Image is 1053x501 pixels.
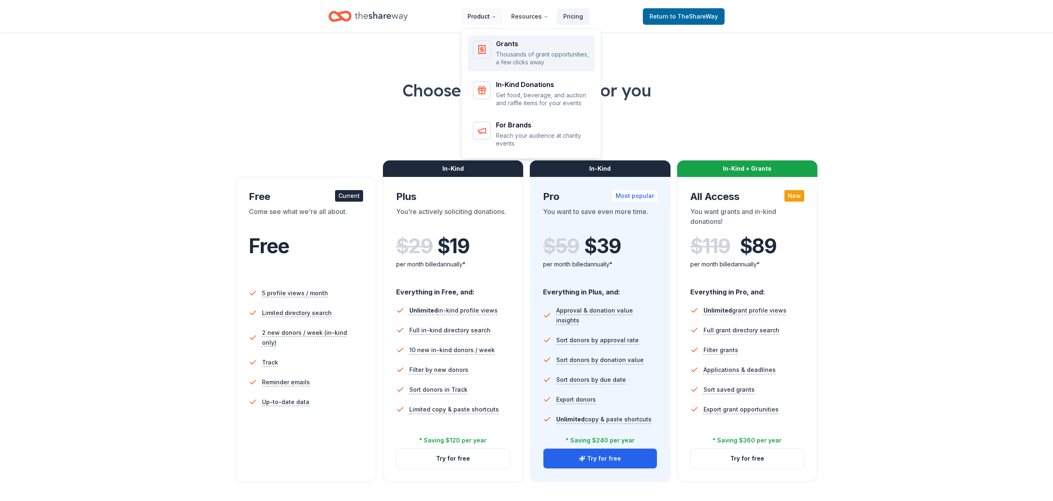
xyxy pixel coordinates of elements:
div: per month billed annually* [690,259,805,269]
span: in-kind profile views [409,307,498,314]
div: Free [249,190,363,203]
div: Most popular [612,190,657,202]
span: copy & paste shortcuts [556,416,652,423]
span: Sort donors by approval rate [556,335,639,345]
button: Resources [505,8,555,25]
span: Full grant directory search [704,325,779,335]
span: Unlimited [556,416,585,423]
div: In-Kind + Grants [677,160,818,177]
span: Limited copy & paste shortcuts [409,405,499,414]
span: Unlimited [704,307,732,314]
span: $ 19 [437,235,470,258]
div: * Saving $240 per year [566,435,635,445]
a: Returnto TheShareWay [643,8,725,25]
div: You're actively soliciting donations. [396,207,510,230]
span: Filter grants [704,345,738,355]
span: Sort donors in Track [409,385,467,395]
div: In-Kind Donations [496,81,590,88]
span: 5 profile views / month [262,288,328,298]
button: Try for free [543,449,657,468]
div: All Access [690,190,805,203]
span: Full in-kind directory search [409,325,491,335]
span: Unlimited [409,307,438,314]
span: Filter by new donors [409,365,468,375]
div: For Brands [496,122,590,128]
div: New [784,190,804,202]
p: Thousands of grant opportunities, a few clicks away [496,50,590,66]
div: Everything in Free, and: [396,280,510,297]
span: Approval & donation value insights [556,306,657,325]
a: GrantsThousands of grant opportunities, a few clicks away [468,35,595,71]
span: Applications & deadlines [704,365,776,375]
div: Current [335,190,363,202]
h1: Choose the perfect plan for you [137,79,916,102]
span: 2 new donors / week (in-kind only) [262,328,363,348]
div: Everything in Pro, and: [690,280,805,297]
div: In-Kind [383,160,524,177]
span: grant profile views [704,307,786,314]
span: Export grant opportunities [704,405,779,414]
span: Track [262,358,278,367]
span: 10 new in-kind donors / week [409,345,495,355]
a: In-Kind DonationsGet food, beverage, and auction and raffle items for your events [468,76,595,112]
div: Plus [396,190,510,203]
span: Reminder emails [262,377,310,387]
div: * Saving $360 per year [713,435,781,445]
a: Pricing [557,8,590,25]
div: In-Kind [530,160,671,177]
span: Sort donors by donation value [556,355,644,365]
a: Home [328,7,408,26]
div: Pro [543,190,657,203]
div: Come see what we're all about. [249,207,363,230]
div: You want grants and in-kind donations! [690,207,805,230]
span: Export donors [556,395,596,405]
button: Try for free [691,449,804,468]
div: Product [461,29,602,159]
div: per month billed annually* [396,259,510,269]
nav: Main [461,7,590,26]
span: Sort saved grants [704,385,755,395]
span: to TheShareWay [670,13,718,20]
span: Sort donors by due date [556,375,626,385]
button: Try for free [397,449,510,468]
a: For BrandsReach your audience at charity events [468,117,595,153]
div: You want to save even more time. [543,207,657,230]
span: Return [649,12,718,21]
span: Free [249,234,289,258]
span: $ 39 [584,235,621,258]
div: Everything in Plus, and: [543,280,657,297]
div: * Saving $120 per year [419,435,486,445]
p: Get food, beverage, and auction and raffle items for your events [496,91,590,107]
span: Limited directory search [262,308,332,318]
button: Product [461,8,503,25]
span: $ 89 [740,235,777,258]
p: Reach your audience at charity events [496,132,590,148]
div: per month billed annually* [543,259,657,269]
div: Grants [496,40,590,47]
span: Up-to-date data [262,397,309,407]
